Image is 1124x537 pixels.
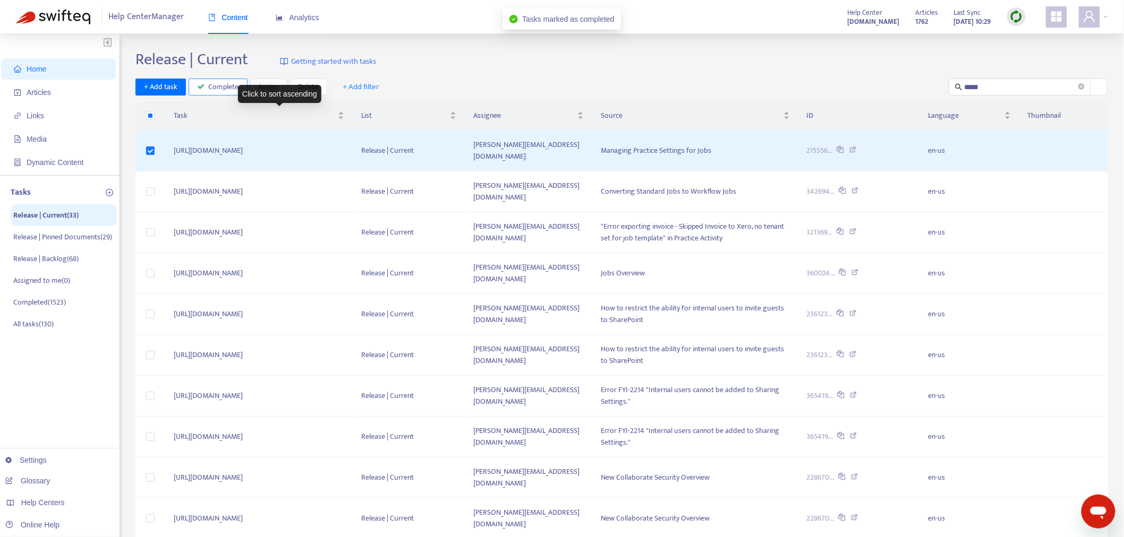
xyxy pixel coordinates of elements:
[13,318,54,330] p: All tasks ( 130 )
[14,159,21,166] span: container
[353,101,465,131] th: List
[601,425,779,448] span: Error FYI-2214 "Internal users cannot be added to Sharing Settings."
[165,101,353,131] th: Task
[165,131,353,171] td: [URL][DOMAIN_NAME]
[276,13,319,22] span: Analytics
[165,212,353,253] td: [URL][DOMAIN_NAME]
[465,376,592,417] td: [PERSON_NAME][EMAIL_ADDRESS][DOMAIN_NAME]
[353,335,465,376] td: Release | Current
[807,186,835,197] span: 342694...
[13,231,112,242] p: Release | Pinned Documents ( 29 )
[465,335,592,376] td: [PERSON_NAME][EMAIL_ADDRESS][DOMAIN_NAME]
[601,185,736,197] span: Converting Standard Jobs to Workflow Jobs
[13,253,79,264] p: Release | Backlog ( 68 )
[165,253,353,294] td: [URL][DOMAIN_NAME]
[13,297,66,308] p: Completed ( 1523 )
[135,79,186,96] button: + Add task
[955,83,963,91] span: search
[5,521,59,529] a: Online Help
[920,294,1019,335] td: en-us
[601,144,711,157] span: Managing Practice Settings for Jobs
[465,253,592,294] td: [PERSON_NAME][EMAIL_ADDRESS][DOMAIN_NAME]
[1078,82,1085,92] span: close-circle
[353,171,465,212] td: Release | Current
[361,110,448,122] span: List
[465,294,592,335] td: [PERSON_NAME][EMAIL_ADDRESS][DOMAIN_NAME]
[465,417,592,457] td: [PERSON_NAME][EMAIL_ADDRESS][DOMAIN_NAME]
[209,81,239,93] span: Complete
[165,376,353,417] td: [URL][DOMAIN_NAME]
[27,111,44,120] span: Links
[353,294,465,335] td: Release | Current
[807,390,833,402] span: 365419...
[276,14,283,21] span: area-chart
[27,158,83,167] span: Dynamic Content
[238,85,321,103] div: Click to sort ascending
[189,79,248,96] button: Complete
[1019,101,1109,131] th: Thumbnail
[165,171,353,212] td: [URL][DOMAIN_NAME]
[1010,10,1023,23] img: sync.dc5367851b00ba804db3.png
[592,101,798,131] th: Source
[807,308,833,320] span: 236123...
[291,56,376,68] span: Getting started with tasks
[353,376,465,417] td: Release | Current
[165,417,353,457] td: [URL][DOMAIN_NAME]
[1082,495,1116,529] iframe: Button to launch messaging window
[250,79,287,96] button: Assign
[601,110,781,122] span: Source
[165,335,353,376] td: [URL][DOMAIN_NAME]
[165,294,353,335] td: [URL][DOMAIN_NAME]
[353,417,465,457] td: Release | Current
[259,81,279,93] span: Assign
[601,471,710,483] span: New Collaborate Security Overview
[353,457,465,498] td: Release | Current
[353,131,465,171] td: Release | Current
[473,110,575,122] span: Assignee
[807,227,833,238] span: 321369...
[11,186,31,199] p: Tasks
[27,65,46,73] span: Home
[21,498,65,507] span: Help Centers
[1078,83,1085,90] span: close-circle
[601,384,779,408] span: Error FYI-2214 "Internal users cannot be added to Sharing Settings."
[916,16,929,28] strong: 1762
[601,220,784,244] span: "Error exporting invoice - Skipped Invoice to Xero, no tenant set for job template" in Practice A...
[465,101,592,131] th: Assignee
[109,7,184,27] span: Help Center Manager
[920,253,1019,294] td: en-us
[13,210,79,221] p: Release | Current ( 33 )
[916,7,938,19] span: Articles
[509,15,518,23] span: check-circle
[601,267,645,279] span: Jobs Overview
[335,79,388,96] button: + Add filter
[165,457,353,498] td: [URL][DOMAIN_NAME]
[954,16,991,28] strong: [DATE] 10:29
[174,110,336,122] span: Task
[5,456,47,464] a: Settings
[807,513,835,524] span: 228670...
[807,145,833,157] span: 215556...
[13,275,70,286] p: Assigned to me ( 0 )
[1050,10,1063,23] span: appstore
[522,15,615,23] span: Tasks marked as completed
[280,57,288,66] img: image-link
[807,267,835,279] span: 360024...
[920,171,1019,212] td: en-us
[920,457,1019,498] td: en-us
[16,10,90,24] img: Swifteq
[920,376,1019,417] td: en-us
[106,189,113,196] span: plus-circle
[929,110,1002,122] span: Language
[353,253,465,294] td: Release | Current
[848,7,883,19] span: Help Center
[848,15,900,28] a: [DOMAIN_NAME]
[208,13,248,22] span: Content
[343,81,380,93] span: + Add filter
[135,50,248,69] h2: Release | Current
[14,135,21,143] span: file-image
[807,472,835,483] span: 228670...
[920,417,1019,457] td: en-us
[601,343,784,367] span: How to restrict the ability for internal users to invite guests to SharePoint
[280,50,376,73] a: Getting started with tasks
